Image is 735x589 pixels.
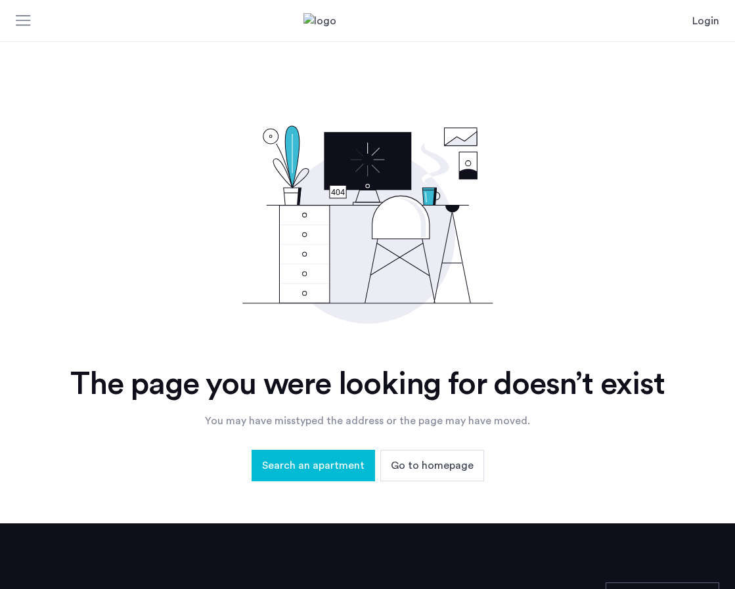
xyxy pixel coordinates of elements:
[16,366,719,403] div: The page you were looking for doesn’t exist
[252,450,375,481] button: button
[391,458,474,473] span: Go to homepage
[262,458,365,473] span: Search an apartment
[692,13,719,29] a: Login
[303,13,432,29] img: logo
[303,13,432,29] a: Cazamio Logo
[380,450,484,481] button: button
[16,413,719,429] div: You may have misstyped the address or the page may have moved.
